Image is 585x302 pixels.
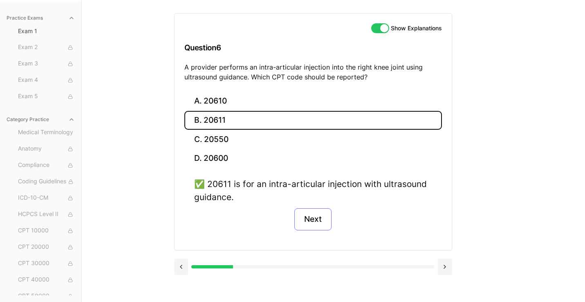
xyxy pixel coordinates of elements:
[18,210,75,219] span: HCPCS Level II
[15,159,78,172] button: Compliance
[18,177,75,186] span: Coding Guidelines
[391,25,442,31] label: Show Explanations
[15,257,78,270] button: CPT 30000
[15,126,78,139] button: Medical Terminology
[184,149,442,168] button: D. 20600
[3,11,78,25] button: Practice Exams
[18,226,75,235] span: CPT 10000
[18,59,75,68] span: Exam 3
[18,259,75,268] span: CPT 30000
[15,208,78,221] button: HCPCS Level II
[184,62,442,82] p: A provider performs an intra-articular injection into the right knee joint using ultrasound guida...
[18,144,75,153] span: Anatomy
[15,25,78,38] button: Exam 1
[18,292,75,301] span: CPT 50000
[18,27,75,35] span: Exam 1
[18,43,75,52] span: Exam 2
[15,224,78,237] button: CPT 10000
[15,74,78,87] button: Exam 4
[18,128,75,137] span: Medical Terminology
[15,90,78,103] button: Exam 5
[3,113,78,126] button: Category Practice
[184,92,442,111] button: A. 20610
[18,194,75,203] span: ICD-10-CM
[15,142,78,156] button: Anatomy
[18,275,75,284] span: CPT 40000
[15,241,78,254] button: CPT 20000
[18,92,75,101] span: Exam 5
[15,57,78,70] button: Exam 3
[18,161,75,170] span: Compliance
[184,36,442,60] h3: Question 6
[294,208,332,230] button: Next
[15,273,78,286] button: CPT 40000
[194,178,432,203] div: ✅ 20611 is for an intra-articular injection with ultrasound guidance.
[15,41,78,54] button: Exam 2
[15,192,78,205] button: ICD-10-CM
[18,243,75,252] span: CPT 20000
[18,76,75,85] span: Exam 4
[184,130,442,149] button: C. 20550
[184,111,442,130] button: B. 20611
[15,175,78,188] button: Coding Guidelines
